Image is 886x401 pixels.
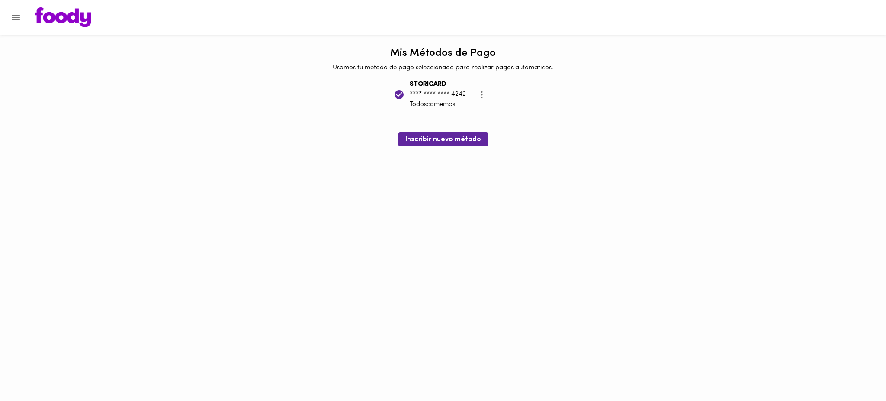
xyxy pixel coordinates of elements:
span: Inscribir nuevo método [405,136,481,144]
b: STORICARD [410,81,446,87]
p: Todoscomemos [410,100,466,109]
iframe: Messagebird Livechat Widget [836,351,877,392]
p: Usamos tu método de pago seleccionado para realizar pagos automáticos. [333,63,553,72]
h1: Mis Métodos de Pago [390,48,496,59]
img: logo.png [35,7,91,27]
button: more [471,84,492,105]
button: Inscribir nuevo método [398,132,488,146]
button: Menu [5,7,26,28]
